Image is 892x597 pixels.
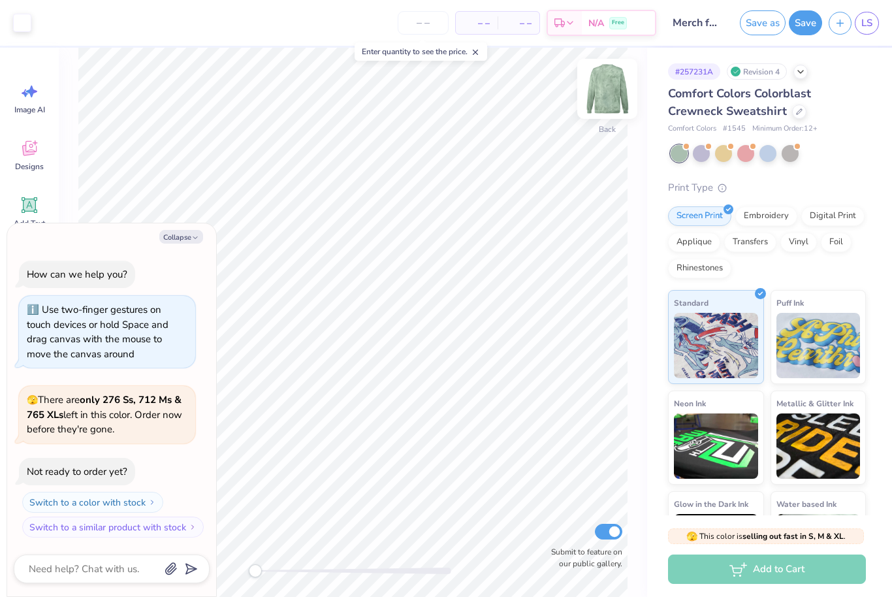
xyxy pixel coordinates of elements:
[27,394,38,406] span: 🫣
[14,105,45,115] span: Image AI
[544,546,622,570] label: Submit to feature on our public gallery.
[776,296,804,310] span: Puff Ink
[355,42,487,61] div: Enter quantity to see the price.
[599,123,616,135] div: Back
[27,303,168,361] div: Use two-finger gestures on touch devices or hold Space and drag canvas with the mouse to move the...
[776,313,861,378] img: Puff Ink
[668,233,720,252] div: Applique
[27,465,127,478] div: Not ready to order yet?
[22,517,204,538] button: Switch to a similar product with stock
[27,393,182,421] strong: only 276 Ss, 712 Ms & 765 XLs
[668,180,866,195] div: Print Type
[674,413,758,479] img: Neon Ink
[159,230,203,244] button: Collapse
[148,498,156,506] img: Switch to a color with stock
[727,63,787,80] div: Revision 4
[776,396,853,410] span: Metallic & Glitter Ink
[674,514,758,579] img: Glow in the Dark Ink
[801,206,865,226] div: Digital Print
[15,161,44,172] span: Designs
[855,12,879,35] a: LS
[612,18,624,27] span: Free
[724,233,776,252] div: Transfers
[668,123,716,135] span: Comfort Colors
[735,206,797,226] div: Embroidery
[22,492,163,513] button: Switch to a color with stock
[861,16,872,31] span: LS
[464,16,490,30] span: – –
[674,296,709,310] span: Standard
[581,63,633,115] img: Back
[789,10,822,35] button: Save
[686,530,697,543] span: 🫣
[776,497,836,511] span: Water based Ink
[588,16,604,30] span: N/A
[723,123,746,135] span: # 1545
[249,564,262,577] div: Accessibility label
[674,497,748,511] span: Glow in the Dark Ink
[663,10,727,36] input: Untitled Design
[752,123,818,135] span: Minimum Order: 12 +
[776,413,861,479] img: Metallic & Glitter Ink
[742,531,844,541] strong: selling out fast in S, M & XL
[776,514,861,579] img: Water based Ink
[821,233,852,252] div: Foil
[14,218,45,229] span: Add Text
[27,268,127,281] div: How can we help you?
[674,396,706,410] span: Neon Ink
[780,233,817,252] div: Vinyl
[668,206,731,226] div: Screen Print
[668,63,720,80] div: # 257231A
[668,259,731,278] div: Rhinestones
[686,530,846,542] span: This color is .
[189,523,197,531] img: Switch to a similar product with stock
[505,16,532,30] span: – –
[674,313,758,378] img: Standard
[27,393,182,436] span: There are left in this color. Order now before they're gone.
[398,11,449,35] input: – –
[740,10,786,35] button: Save as
[668,86,811,119] span: Comfort Colors Colorblast Crewneck Sweatshirt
